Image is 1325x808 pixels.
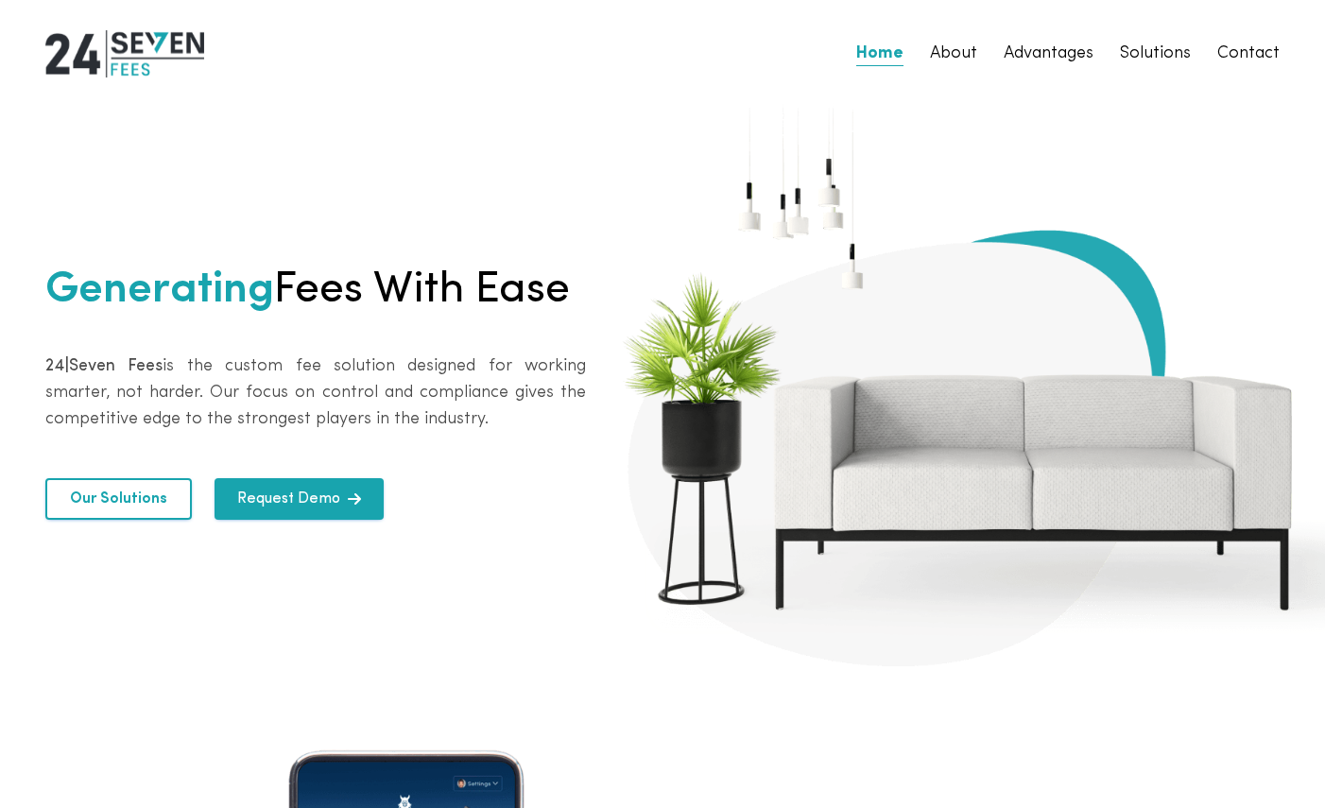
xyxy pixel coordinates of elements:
b: Generating [45,268,274,313]
a: About [930,41,977,67]
button: Our Solutions [45,478,192,520]
b: 24|Seven Fees [45,358,163,375]
a: Solutions [1120,41,1191,67]
img: 24|Seven Fees Logo [45,30,204,77]
a: Home [856,41,903,67]
p: is the custom fee solution designed for working smarter, not harder. Our focus on control and com... [45,353,586,433]
a: Contact [1217,41,1280,67]
h1: Fees with ease [45,258,586,324]
img: 24|Seven Fees banner desk [597,91,1325,687]
button: Request Demo [215,478,384,520]
a: Advantages [1004,41,1093,67]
